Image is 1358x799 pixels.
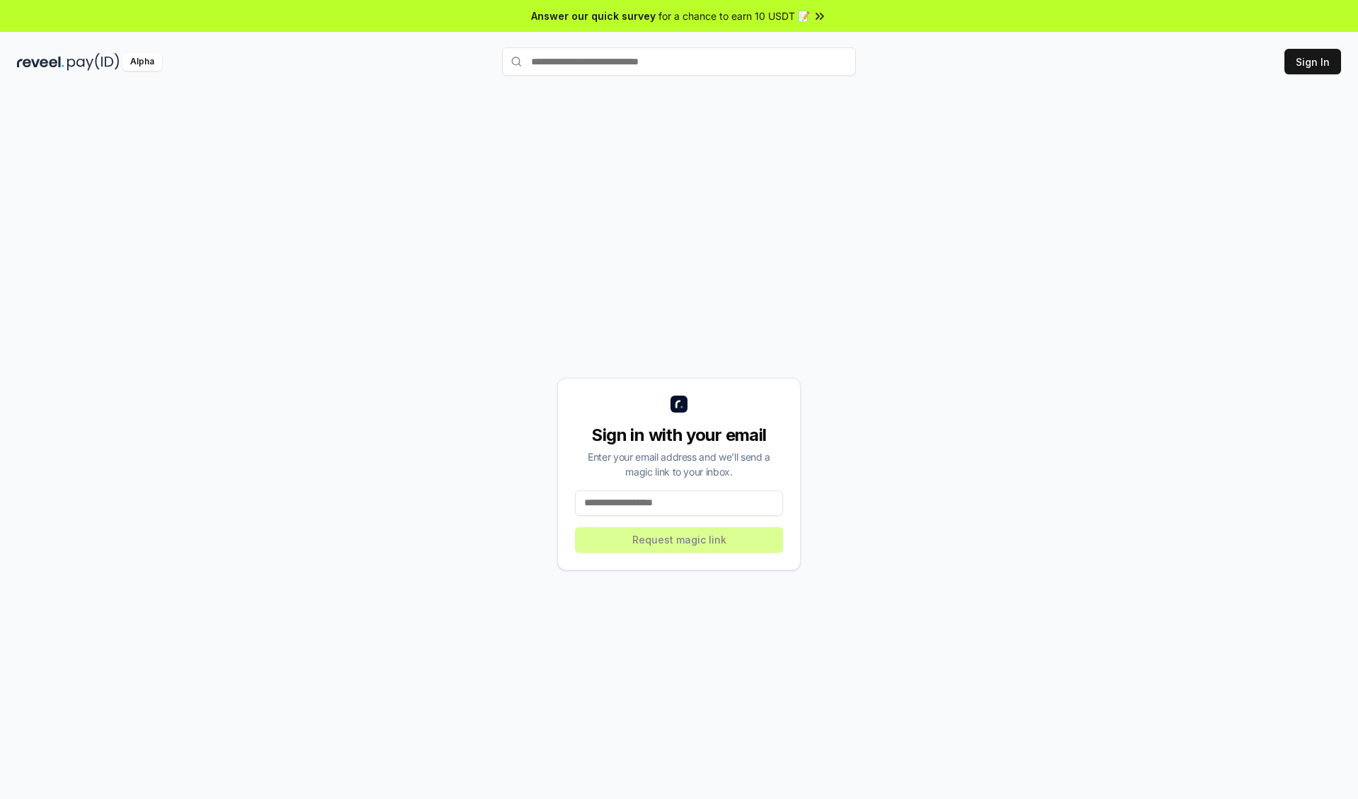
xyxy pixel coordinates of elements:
div: Sign in with your email [575,424,783,447]
span: for a chance to earn 10 USDT 📝 [658,8,810,23]
button: Sign In [1284,49,1341,74]
div: Alpha [122,53,162,71]
img: reveel_dark [17,53,64,71]
img: pay_id [67,53,120,71]
div: Enter your email address and we’ll send a magic link to your inbox. [575,449,783,479]
img: logo_small [671,396,687,413]
span: Answer our quick survey [531,8,656,23]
